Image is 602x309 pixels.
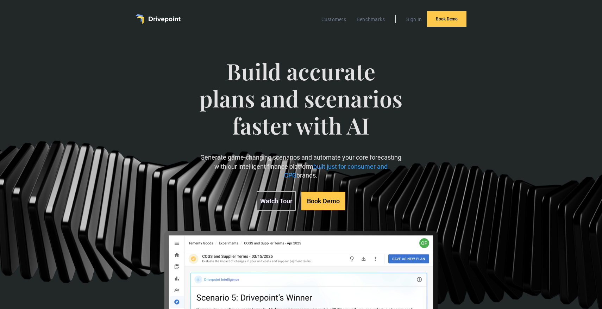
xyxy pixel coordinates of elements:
[301,192,345,210] a: Book Demo
[198,58,405,153] span: Build accurate plans and scenarios faster with AI
[318,15,350,24] a: Customers
[427,11,466,27] a: Book Demo
[353,15,389,24] a: Benchmarks
[136,14,181,24] a: home
[257,191,296,211] a: Watch Tour
[403,15,425,24] a: Sign In
[284,163,388,179] span: built just for consumer and CPG
[198,153,405,180] p: Generate game-changing scenarios and automate your core forecasting with our intelligent finance ...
